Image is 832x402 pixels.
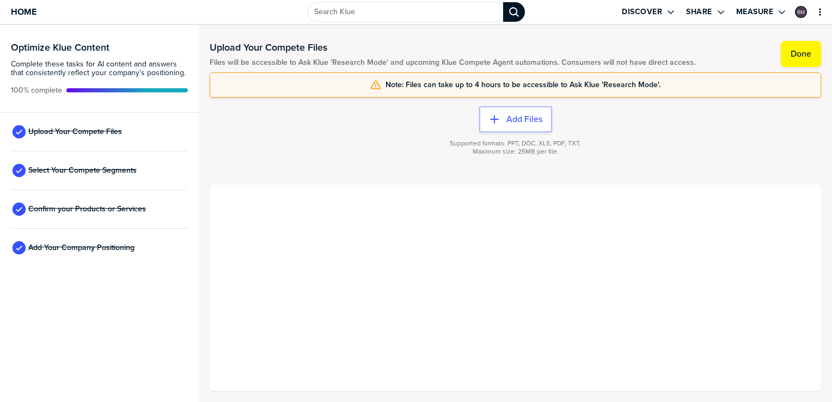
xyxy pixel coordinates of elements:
[386,81,660,89] span: Note: Files can take up to 4 hours to be accessible to Ask Klue 'Research Mode'.
[450,139,581,148] span: Supported formats: PPT, DOC, XLS, PDF, TXT.
[686,7,712,17] label: Share
[796,7,806,17] img: 773b312f6bb182941ae6a8f00171ac48-sml.png
[11,86,62,95] span: Active
[473,148,559,156] span: Maximum size: 25MB per file.
[28,243,134,252] span: Add Your Company Positioning
[795,6,807,18] div: Barb Mard
[791,48,811,59] label: Done
[11,42,188,52] h3: Optimize Klue Content
[28,205,146,214] span: Confirm your Products or Services
[28,166,137,175] span: Select Your Compete Segments
[11,7,36,16] span: Home
[479,106,552,132] button: Add Files
[506,114,542,125] label: Add Files
[622,7,662,17] label: Discover
[28,127,122,136] span: Upload Your Compete Files
[11,60,188,77] span: Complete these tasks for AI content and answers that consistently reflect your company’s position...
[503,2,525,22] div: Search Klue
[794,5,808,19] a: Edit Profile
[781,41,821,67] button: Done
[210,41,695,54] h1: Upload Your Compete Files
[307,2,503,22] input: Search Klue
[210,58,695,67] span: Files will be accessible to Ask Klue 'Research Mode' and upcoming Klue Compete Agent automations....
[736,7,774,17] label: Measure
